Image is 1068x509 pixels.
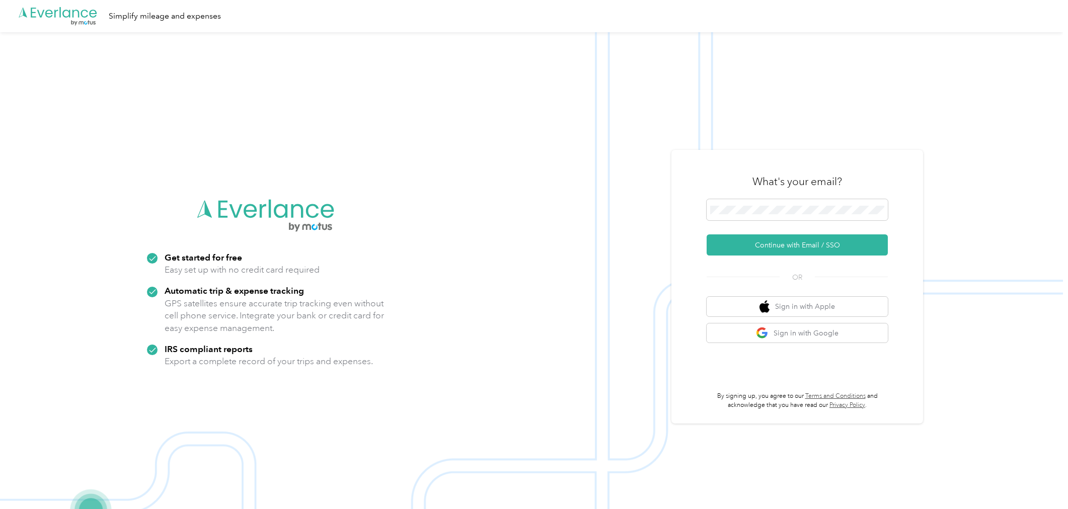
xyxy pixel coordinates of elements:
a: Terms and Conditions [805,392,866,400]
button: Continue with Email / SSO [707,234,888,256]
p: Easy set up with no credit card required [165,264,320,276]
img: apple logo [759,300,770,313]
div: Simplify mileage and expenses [109,10,221,23]
strong: Automatic trip & expense tracking [165,285,304,296]
p: By signing up, you agree to our and acknowledge that you have read our . [707,392,888,409]
h3: What's your email? [752,175,842,189]
button: apple logoSign in with Apple [707,297,888,316]
img: google logo [756,327,769,340]
p: Export a complete record of your trips and expenses. [165,355,373,368]
button: google logoSign in with Google [707,323,888,343]
strong: IRS compliant reports [165,344,253,354]
a: Privacy Policy [829,401,865,409]
strong: Get started for free [165,252,242,263]
p: GPS satellites ensure accurate trip tracking even without cell phone service. Integrate your bank... [165,297,385,334]
span: OR [780,272,815,283]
